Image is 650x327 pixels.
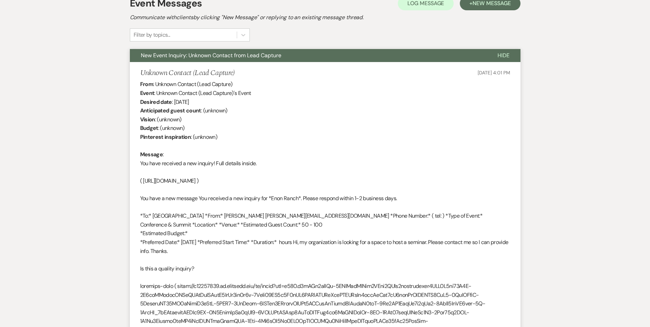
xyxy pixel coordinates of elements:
[140,116,155,123] b: Vision
[498,52,510,59] span: Hide
[140,98,172,106] b: Desired date
[140,151,163,158] b: Message
[478,70,510,76] span: [DATE] 4:01 PM
[487,49,520,62] button: Hide
[140,124,158,132] b: Budget
[140,107,201,114] b: Anticipated guest count
[140,133,191,141] b: Pinterest inspiration
[130,49,487,62] button: New Event Inquiry: Unknown Contact from Lead Capture
[130,13,520,22] h2: Communicate with clients by clicking "New Message" or replying to an existing message thread.
[140,81,153,88] b: From
[140,89,155,97] b: Event
[141,52,281,59] span: New Event Inquiry: Unknown Contact from Lead Capture
[134,31,170,39] div: Filter by topics...
[140,69,235,77] h5: Unknown Contact (Lead Capture)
